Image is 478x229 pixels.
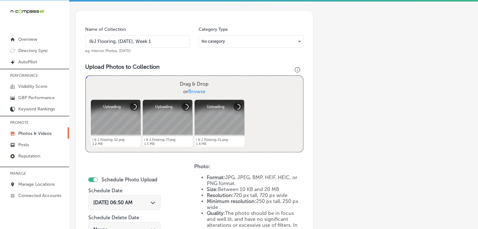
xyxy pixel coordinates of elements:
p: Visibility Score [18,84,47,89]
strong: Format: [207,174,225,180]
li: 250 px tall, 250 px wide [207,198,303,210]
img: tab_keywords_by_traffic_grey.svg [63,36,68,41]
div: No category [199,36,303,46]
div: Domain: [DOMAIN_NAME] [16,16,69,21]
h3: Upload Photos to Collection [85,63,304,70]
input: Title [85,35,190,48]
p: GBP Performance [18,95,55,100]
label: Category Type [199,27,228,32]
span: eg. Interior Photos, [DATE] [85,49,131,53]
p: Keyword Rankings [18,106,55,112]
p: AutoPilot [18,59,37,65]
div: v 4.0.25 [18,10,31,15]
img: tab_domain_overview_orange.svg [17,36,22,41]
p: Overview [18,37,37,42]
strong: Resolution: [207,192,234,198]
strong: Minimum resolution: [207,198,256,204]
div: Keywords by Traffic [69,37,106,41]
p: Photos & Videos [18,131,52,136]
strong: Quality: [207,210,225,216]
p: Directory Sync [18,48,48,53]
p: Posts [18,142,29,147]
p: Reputation [18,153,40,159]
strong: Size: [207,186,218,192]
label: Schedule Date [88,188,123,194]
label: Drag & Drop or [177,78,211,98]
li: 720 px tall, 720 px wide [207,192,303,198]
p: Connected Accounts [18,193,61,198]
span: [DATE] 06:50 AM [93,200,133,205]
p: Manage Locations [18,182,55,187]
label: Schedule Delete Date [88,215,139,221]
div: Domain Overview [24,37,56,41]
label: Name of Collection [85,27,126,32]
img: logo_orange.svg [10,10,15,15]
img: website_grey.svg [10,16,15,21]
span: Browse [188,88,206,94]
label: Schedule Photo Upload [102,177,157,183]
strong: Photo: [194,163,210,169]
li: Between 10 KB and 20 MB [207,186,303,192]
img: 660ab0bf-5cc7-4cb8-ba1c-48b5ae0f18e60NCTV_CLogo_TV_Black_-500x88.png [10,8,45,14]
li: JPG, JPEG, BMP, HEIF, HEIC, or PNG format. [207,174,303,186]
